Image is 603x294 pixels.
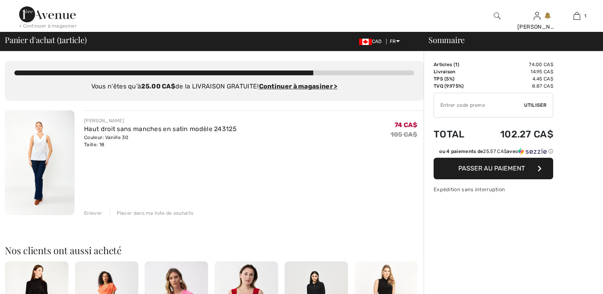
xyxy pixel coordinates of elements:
[19,6,76,22] img: 1ère Avenue
[477,68,553,75] td: 14.95 CA$
[141,82,175,90] strong: 25.00 CA$
[518,148,547,155] img: Sezzle
[434,68,477,75] td: Livraison
[434,75,477,82] td: TPS (5%)
[259,82,338,90] a: Continuer à magasiner >
[359,39,385,44] span: CAD
[458,165,525,172] span: Passer au paiement
[5,245,424,255] h2: Nos clients ont aussi acheté
[5,110,75,215] img: Haut droit sans manches en satin modèle 243125
[434,121,477,148] td: Total
[455,62,458,67] span: 1
[494,11,501,21] img: recherche
[524,102,546,109] span: Utiliser
[419,36,598,44] div: Sommaire
[477,121,553,148] td: 102.27 CA$
[391,131,417,138] s: 105 CA$
[477,82,553,90] td: 8.87 CA$
[434,82,477,90] td: TVQ (9.975%)
[534,12,540,20] a: Se connecter
[477,75,553,82] td: 4.45 CA$
[483,149,507,154] span: 25.57 CA$
[557,11,596,21] a: 1
[59,34,62,44] span: 1
[477,61,553,68] td: 74.00 CA$
[434,186,553,193] div: Expédition sans interruption
[395,121,417,129] span: 74 CA$
[110,210,194,217] div: Placer dans ma liste de souhaits
[434,148,553,158] div: ou 4 paiements de25.57 CA$avecSezzle Cliquez pour en savoir plus sur Sezzle
[434,61,477,68] td: Articles ( )
[84,210,102,217] div: Enlever
[439,148,553,155] div: ou 4 paiements de avec
[584,12,586,20] span: 1
[574,11,580,21] img: Mon panier
[84,125,237,133] a: Haut droit sans manches en satin modèle 243125
[390,39,400,44] span: FR
[359,39,372,45] img: Canadian Dollar
[84,134,237,148] div: Couleur: Vanille 30 Taille: 18
[14,82,414,91] div: Vous n'êtes qu'à de la LIVRAISON GRATUITE!
[534,11,540,21] img: Mes infos
[434,158,553,179] button: Passer au paiement
[84,117,237,124] div: [PERSON_NAME]
[517,23,556,31] div: [PERSON_NAME]
[434,93,524,117] input: Code promo
[5,36,87,44] span: Panier d'achat ( article)
[19,22,77,29] div: < Continuer à magasiner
